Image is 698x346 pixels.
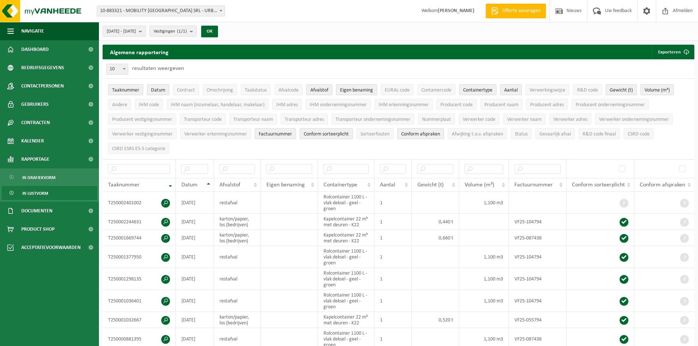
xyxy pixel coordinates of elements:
button: Verwerker naamVerwerker naam: Activate to sort [503,114,546,124]
button: NummerplaatNummerplaat: Activate to sort [418,114,455,124]
td: karton/papier, los (bedrijven) [214,230,261,246]
button: Gewicht (t)Gewicht (t): Activate to sort [606,84,637,95]
button: Producent ondernemingsnummerProducent ondernemingsnummer: Activate to sort [572,99,649,110]
td: Rolcontainer 1100 L - vlak deksel - geel - groen [318,246,374,268]
td: [DATE] [176,312,214,328]
count: (1/1) [177,29,187,34]
span: Datum [181,182,197,188]
span: Transporteur adres [285,117,324,122]
button: Eigen benamingEigen benaming: Activate to sort [336,84,377,95]
button: R&D code finaalR&amp;D code finaal: Activate to sort [579,128,620,139]
span: Gevaarlijk afval [539,131,571,137]
td: VF25-104794 [509,246,566,268]
span: Conform afspraken [401,131,440,137]
td: T250001377950 [103,246,176,268]
td: 1,100 m3 [459,290,509,312]
span: Verwerker ondernemingsnummer [599,117,669,122]
button: Transporteur naamTransporteur naam: Activate to sort [229,114,277,124]
button: Producent codeProducent code: Activate to sort [436,99,477,110]
span: Verwerker code [463,117,495,122]
h2: Algemene rapportering [103,45,176,59]
span: Status [515,131,528,137]
span: Nummerplaat [422,117,451,122]
td: 0,440 t [412,214,459,230]
td: T250001036401 [103,290,176,312]
td: T250002244631 [103,214,176,230]
button: CSRD codeCSRD code: Activate to sort [624,128,654,139]
span: Bedrijfsgegevens [21,59,64,77]
span: Eigen benaming [266,182,305,188]
td: 0,520 t [412,312,459,328]
button: AfvalstofAfvalstof: Activate to sort [306,84,332,95]
span: Aantal [504,88,518,93]
span: IHM code [139,102,159,108]
button: Transporteur adresTransporteur adres: Activate to sort [281,114,328,124]
span: IHM erkenningsnummer [378,102,429,108]
td: [DATE] [176,214,214,230]
span: Vestigingen [154,26,187,37]
button: VerwerkingswijzeVerwerkingswijze: Activate to sort [525,84,569,95]
span: Factuurnummer [259,131,292,137]
span: Transporteur ondernemingsnummer [336,117,410,122]
td: restafval [214,192,261,214]
span: [DATE] - [DATE] [107,26,136,37]
button: IHM erkenningsnummerIHM erkenningsnummer: Activate to sort [374,99,433,110]
button: TaakstatusTaakstatus: Activate to sort [241,84,271,95]
span: Taaknummer [112,88,139,93]
span: Conform sorteerplicht [304,131,349,137]
button: Verwerker codeVerwerker code: Activate to sort [459,114,499,124]
a: In lijstvorm [2,186,97,200]
span: Verwerker erkenningsnummer [184,131,247,137]
span: Gewicht (t) [417,182,444,188]
td: T250001669744 [103,230,176,246]
button: ContractContract: Activate to sort [173,84,199,95]
span: Sorteerfouten [361,131,389,137]
button: R&D codeR&amp;D code: Activate to sort [573,84,602,95]
td: restafval [214,290,261,312]
span: Taakstatus [245,88,267,93]
button: TaaknummerTaaknummer: Activate to remove sorting [108,84,143,95]
td: T250002401002 [103,192,176,214]
td: VF25-104794 [509,214,566,230]
span: Kalender [21,132,44,150]
button: IHM ondernemingsnummerIHM ondernemingsnummer: Activate to sort [306,99,371,110]
td: [DATE] [176,246,214,268]
span: Producent code [440,102,473,108]
td: VF25-087438 [509,230,566,246]
button: SorteerfoutenSorteerfouten: Activate to sort [357,128,394,139]
span: Dashboard [21,40,49,59]
span: Offerte aanvragen [501,7,542,15]
button: StatusStatus: Activate to sort [511,128,532,139]
td: [DATE] [176,192,214,214]
a: In grafiekvorm [2,170,97,184]
label: resultaten weergeven [132,66,184,71]
td: VF25-055794 [509,312,566,328]
button: Verwerker adresVerwerker adres: Activate to sort [549,114,591,124]
td: Rolcontainer 1100 L - vlak deksel - geel - groen [318,268,374,290]
button: IHM naam (inzamelaar, handelaar, makelaar)IHM naam (inzamelaar, handelaar, makelaar): Activate to... [167,99,269,110]
button: Afwijking t.o.v. afsprakenAfwijking t.o.v. afspraken: Activate to sort [448,128,507,139]
span: In grafiekvorm [22,171,55,185]
span: CSRD code [628,131,650,137]
span: Acceptatievoorwaarden [21,238,81,257]
span: 10-883321 - MOBILITY NAMUR SRL - URBANO - FERNELMONT [97,5,225,16]
td: [DATE] [176,268,214,290]
button: EURAL codeEURAL code: Activate to sort [381,84,414,95]
td: Kapelcontainer 22 m³ met deuren - K22 [318,230,374,246]
span: Verwerker adres [553,117,587,122]
span: Conform sorteerplicht [572,182,625,188]
span: Gebruikers [21,95,49,114]
span: In lijstvorm [22,186,48,200]
button: AantalAantal: Activate to sort [500,84,522,95]
span: Transporteur naam [233,117,273,122]
button: Conform sorteerplicht : Activate to sort [300,128,353,139]
button: ContainercodeContainercode: Activate to sort [417,84,455,95]
td: 1 [374,246,412,268]
a: Offerte aanvragen [485,4,546,18]
button: Verwerker ondernemingsnummerVerwerker ondernemingsnummer: Activate to sort [595,114,673,124]
button: IHM codeIHM code: Activate to sort [135,99,163,110]
button: Producent adresProducent adres: Activate to sort [526,99,568,110]
span: Producent adres [530,102,564,108]
button: Producent vestigingsnummerProducent vestigingsnummer: Activate to sort [108,114,176,124]
td: T250001298135 [103,268,176,290]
